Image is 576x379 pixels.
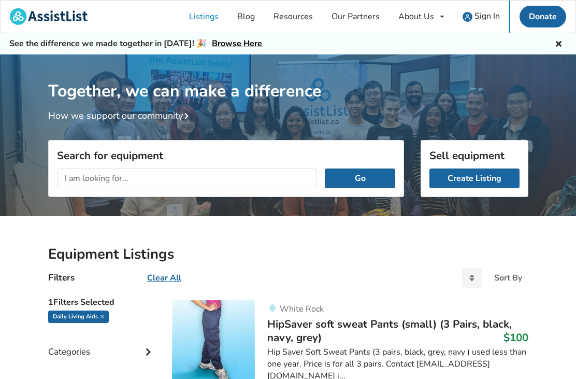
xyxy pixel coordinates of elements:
h4: Filters [48,272,75,284]
span: HipSaver soft sweat Pants (small) (3 Pairs, black, navy, grey) [267,317,512,345]
h3: $100 [503,331,528,344]
span: White Rock [280,303,324,315]
div: Sort By [494,274,522,282]
span: Sign In [474,10,500,22]
div: About Us [398,12,434,21]
h3: Search for equipment [57,149,395,162]
h5: See the difference we made together in [DATE]! 🎉 [9,38,262,49]
h5: 1 Filters Selected [48,292,156,311]
a: user icon Sign In [453,1,509,33]
a: Blog [228,1,264,33]
a: Listings [180,1,228,33]
u: Clear All [147,272,181,284]
h3: Sell equipment [429,149,520,162]
input: I am looking for... [57,169,317,188]
h2: Equipment Listings [48,245,528,263]
img: assistlist-logo [10,8,88,25]
h1: Together, we can make a difference [48,54,528,102]
a: Donate [520,6,566,27]
button: Go [325,169,395,188]
div: Categories [48,326,156,362]
a: Browse Here [212,38,262,49]
div: Daily Living Aids [48,311,109,323]
a: Resources [264,1,322,33]
a: Create Listing [429,169,520,188]
img: user icon [463,12,472,22]
a: How we support our community [48,109,193,122]
a: Our Partners [322,1,389,33]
